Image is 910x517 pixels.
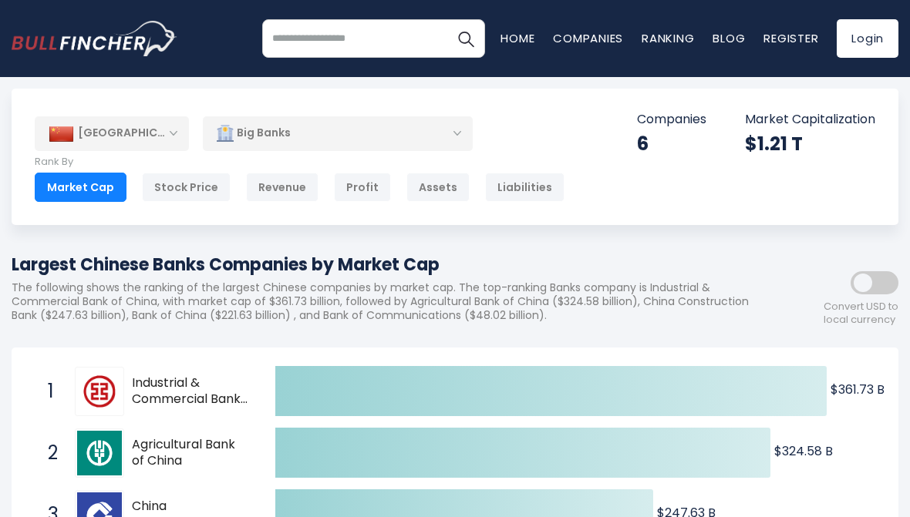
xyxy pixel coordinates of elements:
[824,300,898,327] span: Convert USD to local currency
[132,437,248,469] span: Agricultural Bank of China
[12,252,760,277] h1: Largest Chinese Banks Companies by Market Cap
[637,132,706,156] div: 6
[132,375,248,408] span: Industrial & Commercial Bank of China
[246,173,318,202] div: Revenue
[447,19,485,58] button: Search
[77,431,122,475] img: Agricultural Bank of China
[35,116,189,150] div: [GEOGRAPHIC_DATA]
[334,173,391,202] div: Profit
[485,173,565,202] div: Liabilities
[763,30,818,46] a: Register
[12,280,760,323] p: The following shows the ranking of the largest Chinese companies by market cap. The top-ranking B...
[203,116,473,151] div: Big Banks
[406,173,470,202] div: Assets
[837,19,898,58] a: Login
[637,112,706,128] p: Companies
[12,21,177,56] a: Go to homepage
[831,381,885,398] text: $361.73 B
[142,173,231,202] div: Stock Price
[35,156,565,169] p: Rank By
[12,21,177,56] img: bullfincher logo
[642,30,694,46] a: Ranking
[77,369,122,414] img: Industrial & Commercial Bank of China
[774,442,833,460] text: $324.58 B
[35,173,126,202] div: Market Cap
[501,30,534,46] a: Home
[713,30,745,46] a: Blog
[745,132,875,156] div: $1.21 T
[40,440,56,466] span: 2
[40,378,56,405] span: 1
[553,30,623,46] a: Companies
[745,112,875,128] p: Market Capitalization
